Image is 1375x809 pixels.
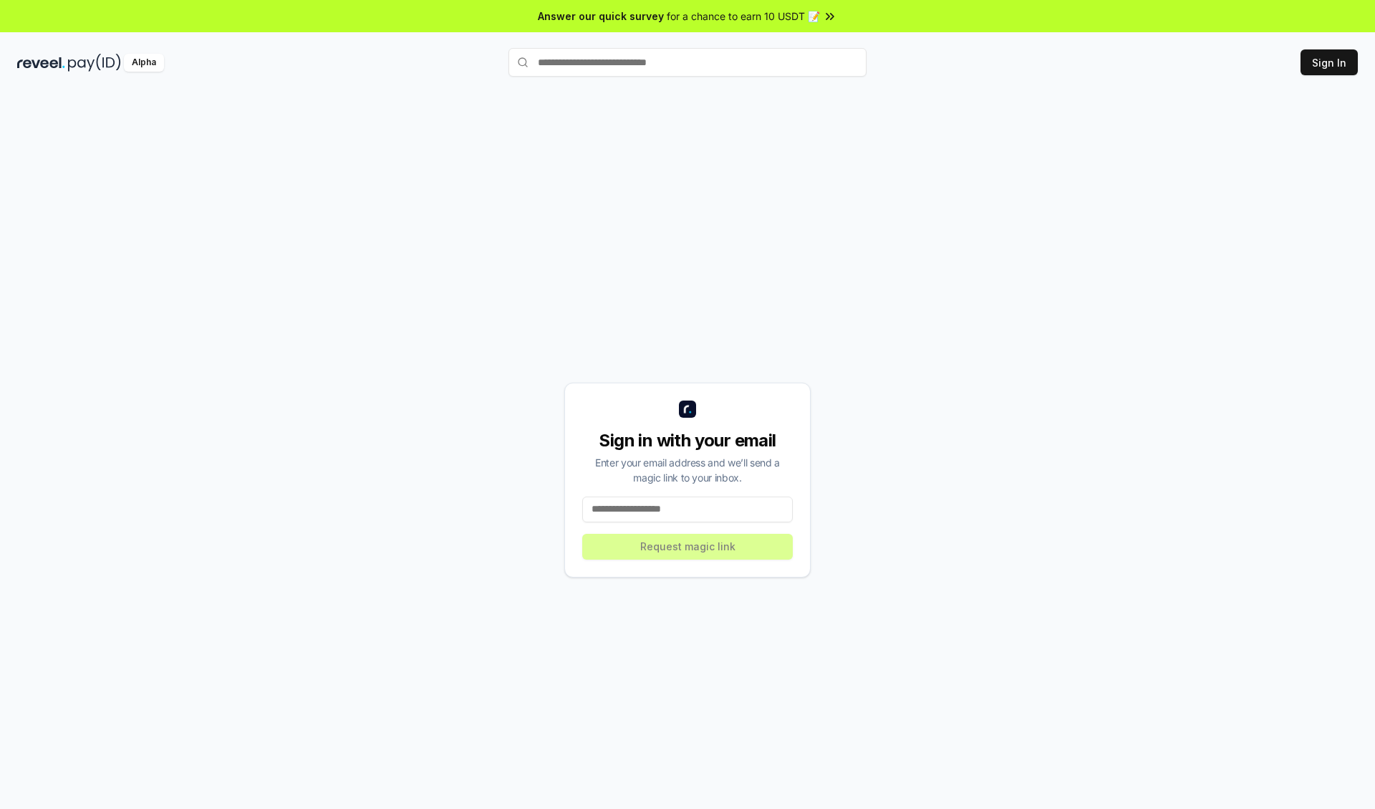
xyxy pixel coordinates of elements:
div: Sign in with your email [582,429,793,452]
div: Alpha [124,54,164,72]
span: Answer our quick survey [538,9,664,24]
button: Sign In [1301,49,1358,75]
span: for a chance to earn 10 USDT 📝 [667,9,820,24]
img: pay_id [68,54,121,72]
div: Enter your email address and we’ll send a magic link to your inbox. [582,455,793,485]
img: reveel_dark [17,54,65,72]
img: logo_small [679,401,696,418]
